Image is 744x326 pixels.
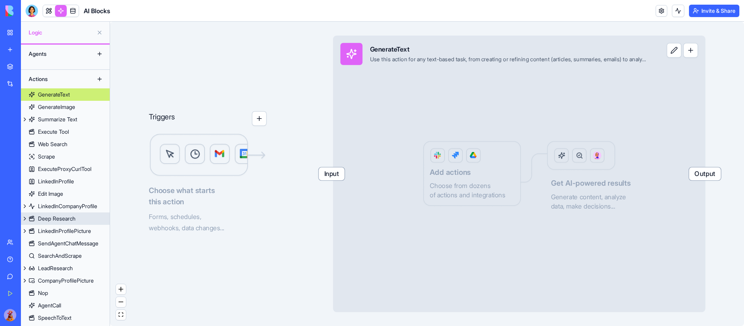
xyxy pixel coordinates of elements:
div: AgentCall [38,302,61,309]
a: ExecuteProxyCurlTool [21,163,110,175]
a: Scrape [21,150,110,163]
a: Edit Image [21,188,110,200]
a: Execute Tool [21,126,110,138]
a: GenerateImage [21,101,110,113]
div: InputGenerateTextUse this action for any text-based task, from creating or refining content (arti... [333,36,705,312]
a: Nop [21,287,110,299]
div: LinkedInProfile [38,178,74,185]
span: Logic [29,29,93,36]
div: GenerateImage [38,103,75,111]
div: Scrape [38,153,55,160]
div: SpeechToText [38,314,71,322]
button: Invite & Share [689,5,739,17]
a: SearchAndScrape [21,250,110,262]
div: Deep Research [38,215,76,223]
div: Use this action for any text-based task, from creating or refining content (articles, summaries, ... [370,56,647,63]
div: TriggersLogicChoose what startsthis actionForms, schedules,webhooks, data changes... [149,82,267,233]
span: Forms, schedules, webhooks, data changes... [149,213,224,232]
span: AI Blocks [84,6,110,16]
div: GenerateText [370,45,647,54]
a: GenerateText [21,88,110,101]
img: Logic [149,133,267,178]
button: fit view [116,310,126,320]
a: LinkedInCompanyProfile [21,200,110,212]
a: SendAgentChatMessage [21,237,110,250]
div: Actions [25,73,87,85]
div: Nop [38,289,48,297]
a: AgentCall [21,299,110,312]
span: Choose what starts this action [149,185,267,207]
a: SpeechToText [21,312,110,324]
span: Input [319,167,344,180]
div: LeadResearch [38,264,73,272]
div: ExecuteProxyCurlTool [38,165,91,173]
div: Agents [25,48,87,60]
a: LinkedInProfilePicture [21,225,110,237]
div: Web Search [38,140,67,148]
div: SearchAndScrape [38,252,82,260]
div: Execute Tool [38,128,69,136]
img: Kuku_Large_sla5px.png [4,309,16,321]
div: Edit Image [38,190,63,198]
span: Output [689,167,721,180]
div: CompanyProfilePicture [38,277,94,285]
button: zoom in [116,284,126,295]
a: Summarize Text [21,113,110,126]
img: logo [5,5,53,16]
div: LinkedInCompanyProfile [38,202,97,210]
a: Web Search [21,138,110,150]
a: LinkedInProfile [21,175,110,188]
div: LinkedInProfilePicture [38,227,91,235]
button: zoom out [116,297,126,307]
div: Summarize Text [38,116,77,123]
div: GenerateText [38,91,70,98]
div: SendAgentChatMessage [38,240,98,247]
p: Triggers [149,111,175,126]
a: CompanyProfilePicture [21,274,110,287]
a: LeadResearch [21,262,110,274]
a: Deep Research [21,212,110,225]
